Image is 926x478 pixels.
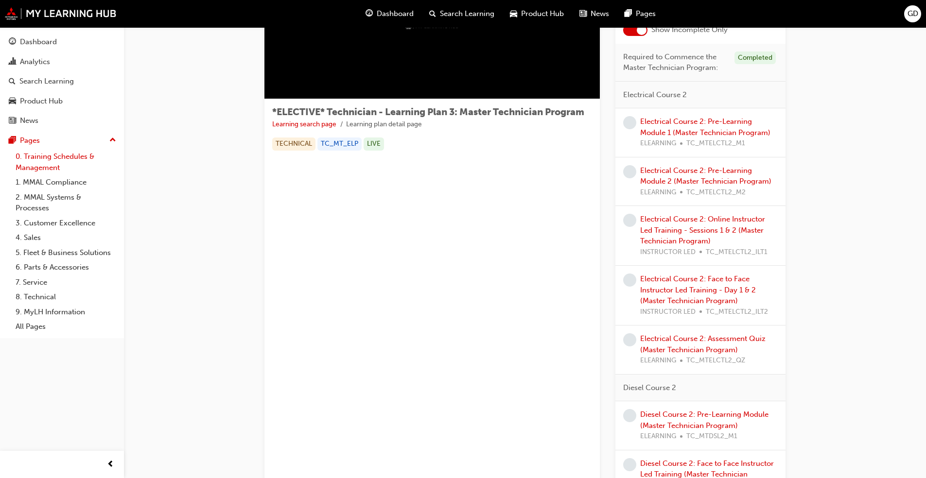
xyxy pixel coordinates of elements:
[9,58,16,67] span: chart-icon
[686,355,745,366] span: TC_MTELCTL2_QZ
[908,8,918,19] span: GD
[904,5,921,22] button: GD
[623,382,676,393] span: Diesel Course 2
[20,96,63,107] div: Product Hub
[421,4,502,24] a: search-iconSearch Learning
[640,410,769,430] a: Diesel Course 2: Pre-Learning Module (Master Technician Program)
[109,134,116,147] span: up-icon
[4,33,120,51] a: Dashboard
[521,8,564,19] span: Product Hub
[346,119,422,130] li: Learning plan detail page
[364,137,384,151] div: LIVE
[623,116,636,129] span: learningRecordVerb_NONE-icon
[12,149,120,175] a: 0. Training Schedules & Management
[377,8,414,19] span: Dashboard
[572,4,617,24] a: news-iconNews
[640,215,765,245] a: Electrical Course 2: Online Instructor Led Training - Sessions 1 & 2 (Master Technician Program)
[4,72,120,90] a: Search Learning
[706,247,768,258] span: TC_MTELCTL2_ILT1
[440,8,494,19] span: Search Learning
[4,92,120,110] a: Product Hub
[623,89,687,101] span: Electrical Course 2
[9,97,16,106] span: car-icon
[12,216,120,231] a: 3. Customer Excellence
[107,459,114,471] span: prev-icon
[20,56,50,68] div: Analytics
[4,53,120,71] a: Analytics
[12,175,120,190] a: 1. MMAL Compliance
[706,307,768,318] span: TC_MTELCTL2_ILT2
[272,120,336,128] a: Learning search page
[623,458,636,471] span: learningRecordVerb_NONE-icon
[12,305,120,320] a: 9. MyLH Information
[12,260,120,275] a: 6. Parts & Accessories
[19,76,74,87] div: Search Learning
[640,187,676,198] span: ELEARNING
[623,214,636,227] span: learningRecordVerb_NONE-icon
[625,8,632,20] span: pages-icon
[366,8,373,20] span: guage-icon
[510,8,517,20] span: car-icon
[9,38,16,47] span: guage-icon
[12,275,120,290] a: 7. Service
[20,115,38,126] div: News
[4,112,120,130] a: News
[5,7,117,20] img: mmal
[640,247,696,258] span: INSTRUCTOR LED
[617,4,664,24] a: pages-iconPages
[429,8,436,20] span: search-icon
[686,138,745,149] span: TC_MTELCTL2_M1
[20,36,57,48] div: Dashboard
[686,431,737,442] span: TC_MTDSL2_M1
[640,355,676,366] span: ELEARNING
[734,51,776,65] div: Completed
[358,4,421,24] a: guage-iconDashboard
[640,138,676,149] span: ELEARNING
[579,8,587,20] span: news-icon
[12,230,120,245] a: 4. Sales
[623,273,636,287] span: learningRecordVerb_NONE-icon
[640,431,676,442] span: ELEARNING
[640,307,696,318] span: INSTRUCTOR LED
[651,24,728,35] span: Show Incomplete Only
[4,132,120,150] button: Pages
[591,8,609,19] span: News
[640,274,756,305] a: Electrical Course 2: Face to Face Instructor Led Training - Day 1 & 2 (Master Technician Program)
[502,4,572,24] a: car-iconProduct Hub
[623,333,636,346] span: learningRecordVerb_NONE-icon
[20,135,40,146] div: Pages
[12,319,120,334] a: All Pages
[636,8,656,19] span: Pages
[686,187,746,198] span: TC_MTELCTL2_M2
[640,117,770,137] a: Electrical Course 2: Pre-Learning Module 1 (Master Technician Program)
[9,137,16,145] span: pages-icon
[12,190,120,216] a: 2. MMAL Systems & Processes
[640,166,771,186] a: Electrical Course 2: Pre-Learning Module 2 (Master Technician Program)
[272,137,315,151] div: TECHNICAL
[9,117,16,125] span: news-icon
[272,106,584,118] span: *ELECTIVE* Technician - Learning Plan 3: Master Technician Program
[623,51,727,73] span: Required to Commence the Master Technician Program:
[623,165,636,178] span: learningRecordVerb_NONE-icon
[317,137,362,151] div: TC_MT_ELP
[12,290,120,305] a: 8. Technical
[623,409,636,422] span: learningRecordVerb_NONE-icon
[12,245,120,260] a: 5. Fleet & Business Solutions
[9,77,16,86] span: search-icon
[640,334,766,354] a: Electrical Course 2: Assessment Quiz (Master Technician Program)
[4,31,120,132] button: DashboardAnalyticsSearch LearningProduct HubNews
